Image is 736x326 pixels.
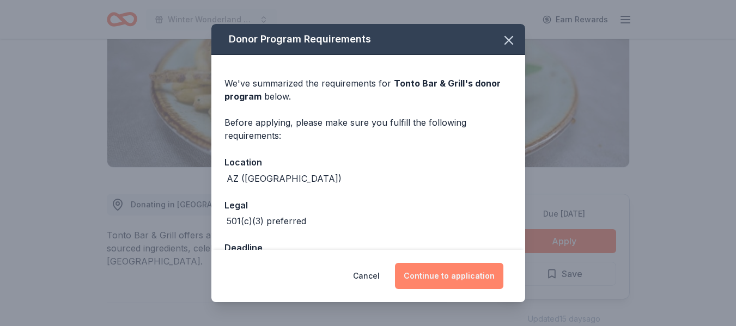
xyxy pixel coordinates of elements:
button: Cancel [353,263,380,289]
div: Deadline [224,241,512,255]
div: We've summarized the requirements for below. [224,77,512,103]
div: Location [224,155,512,169]
div: Donor Program Requirements [211,24,525,55]
div: AZ ([GEOGRAPHIC_DATA]) [227,172,342,185]
div: Before applying, please make sure you fulfill the following requirements: [224,116,512,142]
button: Continue to application [395,263,503,289]
div: Legal [224,198,512,212]
div: 501(c)(3) preferred [227,214,306,227]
